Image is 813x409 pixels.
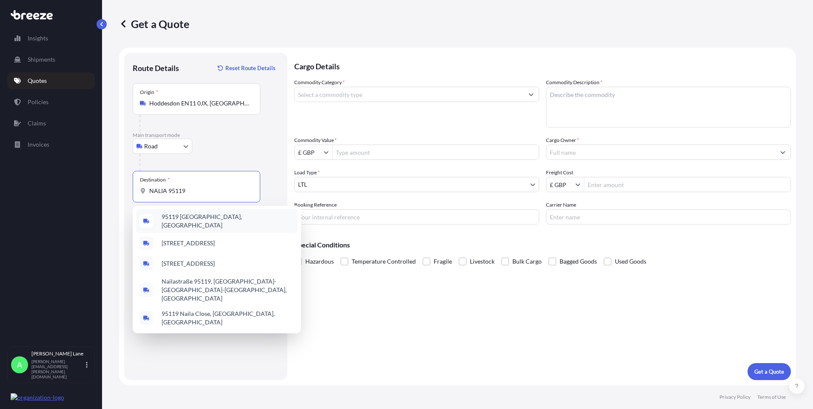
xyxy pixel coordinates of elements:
p: Cargo Details [294,53,791,78]
label: Commodity Description [546,78,603,87]
p: Quotes [28,77,47,85]
p: Get a Quote [119,17,189,31]
div: Destination [140,176,170,183]
span: A [17,361,22,369]
p: Shipments [28,55,55,64]
p: Insights [28,34,48,43]
p: [PERSON_NAME] Lane [31,350,84,357]
button: Show suggestions [523,87,539,102]
span: Bagged Goods [560,255,597,268]
span: 95119 Naila Close, [GEOGRAPHIC_DATA], [GEOGRAPHIC_DATA] [162,310,294,327]
input: Origin [149,99,250,108]
input: Enter amount [584,177,790,192]
input: Full name [546,145,775,160]
button: Show suggestions [775,145,790,160]
span: 95119 [GEOGRAPHIC_DATA], [GEOGRAPHIC_DATA] [162,213,294,230]
p: Claims [28,119,46,128]
p: Privacy Policy [719,394,750,400]
img: organization-logo [11,393,64,402]
span: Road [144,142,158,151]
input: Destination [149,187,250,195]
div: Origin [140,89,158,96]
span: Nailastraße 95119, [GEOGRAPHIC_DATA]-[GEOGRAPHIC_DATA]-[GEOGRAPHIC_DATA], [GEOGRAPHIC_DATA] [162,277,294,303]
span: Load Type [294,168,320,177]
button: Show suggestions [575,180,584,189]
span: Hazardous [305,255,334,268]
button: Show suggestions [324,148,332,156]
p: Main transport mode [133,132,279,139]
input: Commodity Value [295,145,324,160]
span: [STREET_ADDRESS] [162,259,215,268]
label: Cargo Owner [546,136,579,145]
p: Policies [28,98,48,106]
span: Temperature Controlled [352,255,416,268]
div: Show suggestions [133,206,301,333]
p: Route Details [133,63,179,73]
label: Booking Reference [294,201,337,209]
span: Fragile [434,255,452,268]
input: Your internal reference [294,209,539,224]
p: Get a Quote [754,367,784,376]
p: Invoices [28,140,49,149]
button: Select transport [133,139,192,154]
p: Reset Route Details [225,64,276,72]
label: Carrier Name [546,201,576,209]
span: Bulk Cargo [512,255,542,268]
input: Enter name [546,209,791,224]
span: LTL [298,180,307,189]
span: [STREET_ADDRESS] [162,239,215,247]
label: Freight Cost [546,168,573,177]
span: Livestock [470,255,495,268]
label: Commodity Value [294,136,337,145]
input: Type amount [333,145,539,160]
input: Select a commodity type [295,87,523,102]
input: Freight Cost [546,177,575,192]
p: Terms of Use [757,394,786,400]
span: Used Goods [615,255,646,268]
p: Special Conditions [294,241,791,248]
label: Commodity Category [294,78,345,87]
p: [PERSON_NAME][EMAIL_ADDRESS][PERSON_NAME][DOMAIN_NAME] [31,359,84,379]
